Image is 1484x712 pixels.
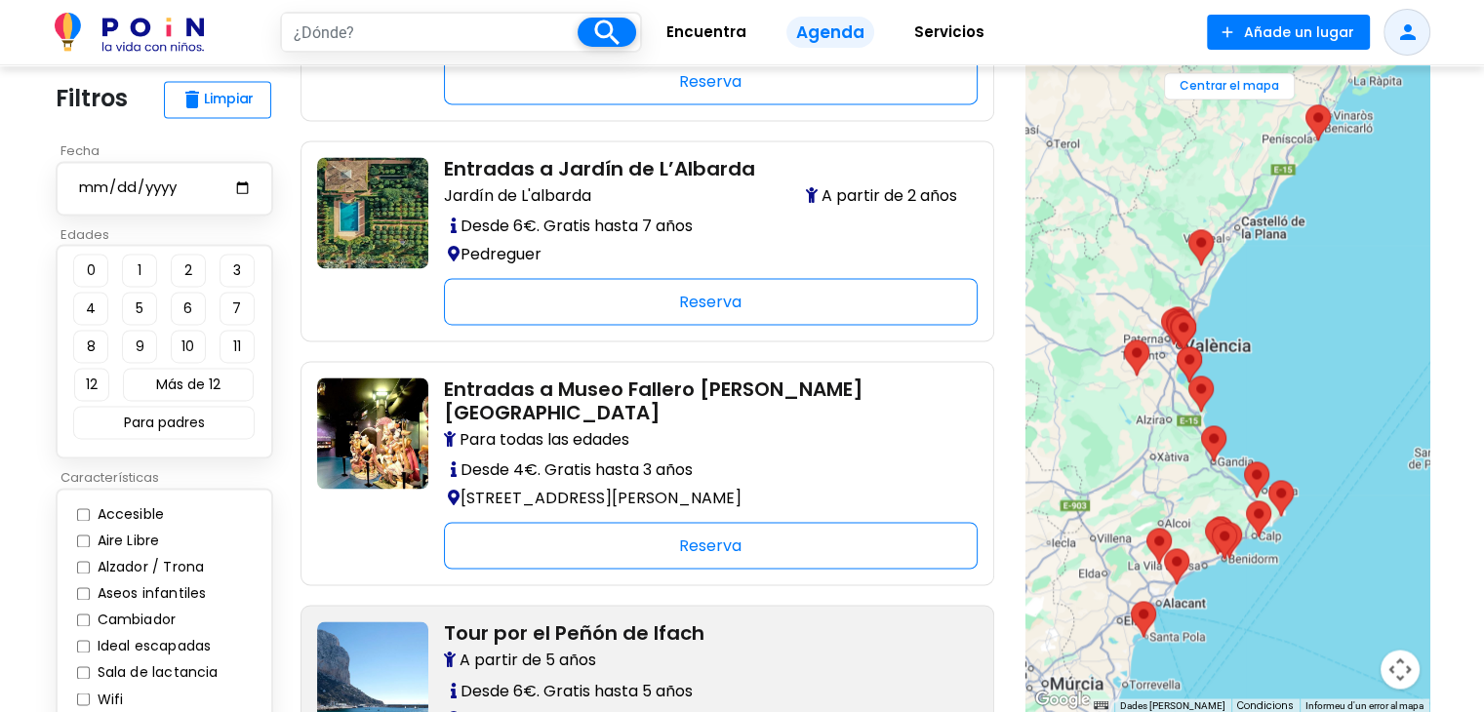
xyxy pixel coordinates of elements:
[282,14,578,51] input: ¿Dónde?
[1188,229,1214,265] div: Excursión a las cuevas de San José
[1094,698,1107,712] button: Tecles de drecera
[73,292,108,325] button: 4
[1201,425,1226,461] div: Entradas a Palacio Ducal de Los Borgia
[122,292,157,325] button: 5
[1305,104,1331,140] div: Tour Museo de la Magia
[771,9,890,57] a: Agenda
[444,649,600,672] span: A partir de 5 años
[1171,314,1196,350] div: Entradas a la Ciudad de las Artes y las Ciencias
[444,455,962,484] p: Desde 4€. Gratis hasta 3 años
[93,504,165,525] label: Accesible
[55,13,204,52] img: POiN
[73,406,255,439] button: Para padres
[1030,687,1095,712] a: Obre aquesta àrea a Google Maps (obre una finestra nova)
[56,141,285,161] p: Fecha
[444,484,962,512] p: [STREET_ADDRESS][PERSON_NAME]
[171,292,206,325] button: 6
[444,428,629,452] span: Para todas las edades
[122,330,157,363] button: 9
[317,377,978,569] a: con-ninos-en-valencia-museo-fallero-de-gandia-entradas Entradas a Museo Fallero [PERSON_NAME][GEO...
[93,689,124,709] label: Wifi
[220,330,255,363] button: 11
[73,330,108,363] button: 8
[1166,310,1191,346] div: Entradas a Museo de La Seda de Valencia
[1268,480,1294,516] div: Kayak por Jávea + Snorkel
[444,58,978,104] div: Reserva
[1164,548,1189,584] div: Alquiler de kayak en El Campello
[1124,339,1149,376] div: Tour Museo Valenciano de la Miel
[317,157,978,325] a: con-ninos-en-alicante-visita-jardin-de-lalbarda-entradas Entradas a Jardín de L’Albarda Jardín de...
[1161,308,1186,344] div: Entradas a Bioparc Valencia
[444,522,978,569] div: Reserva
[1146,528,1172,564] div: Tour Fábrica de turrones El Artesano
[1167,308,1192,344] div: Free Tour en bicicleta por Valencia
[786,17,874,49] span: Agenda
[73,254,108,287] button: 0
[1381,650,1420,689] button: Controls de la càmera del mapa
[1205,518,1230,554] div: Entradas a Terra Mítica
[1170,313,1195,349] div: Entradas a Museo Fallero de Gandía
[1246,500,1271,536] div: Tour por el Peñón de Ifach
[658,17,755,48] span: Encuentra
[444,377,962,424] h2: Entradas a Museo Fallero [PERSON_NAME][GEOGRAPHIC_DATA]
[93,662,219,683] label: Sala de lactancia
[1120,698,1225,712] button: Dades del mapa
[444,157,962,180] h2: Entradas a Jardín de L’Albarda
[444,676,962,704] p: Desde 6€. Gratis hasta 5 años
[74,368,109,401] button: 12
[444,184,591,208] span: Jardín de L'albarda
[1166,309,1191,345] div: Autobús Turístico de Valencia
[905,17,993,48] span: Servicios
[1208,516,1233,552] div: Entradas a Aqua Natura Benidorm
[1217,522,1242,558] div: Entradas a Mundomar
[56,468,285,488] p: Características
[444,621,962,645] h2: Tour por el Peñón de Ifach
[93,557,205,577] label: Alzador / Trona
[1188,376,1214,412] div: Entradas a Aquopolis Cullera
[122,254,157,287] button: 1
[171,254,206,287] button: 2
[444,278,978,325] div: Reserva
[1131,601,1156,637] div: Entradas a Pola Park
[1305,699,1424,710] a: Informeu d'un error al mapa
[93,610,177,630] label: Cambiador
[93,583,207,604] label: Aseos infantiles
[1177,346,1202,382] div: Paseo en barca en La Albufera
[164,81,271,118] button: deleteLimpiar
[1167,311,1192,347] div: Tour por la Valencia fallera
[1165,306,1190,342] div: Tutankamón, la experiencia inmersiva Valencia
[806,184,962,208] span: A partir de 2 años
[444,240,962,268] p: Pedreguer
[1164,72,1295,99] button: Centrar el mapa
[1244,461,1269,497] div: Entradas a Jardín de L’Albarda
[589,16,623,50] i: search
[444,212,962,240] p: Desde 6€. Gratis hasta 7 años
[317,377,428,489] img: con-ninos-en-valencia-museo-fallero-de-gandia-entradas
[642,9,771,57] a: Encuentra
[890,9,1009,57] a: Servicios
[1030,687,1095,712] img: Google
[171,330,206,363] button: 10
[180,88,204,111] span: delete
[93,636,212,656] label: Ideal escapadas
[220,292,255,325] button: 7
[317,157,428,268] img: con-ninos-en-alicante-visita-jardin-de-lalbarda-entradas
[93,531,160,551] label: Aire Libre
[1237,697,1294,712] a: Condicions (s'obre en una pestanya nova)
[56,81,128,116] p: Filtros
[1207,15,1370,50] button: Añade un lugar
[123,368,254,401] button: Más de 12
[1212,523,1237,559] div: Entradas a Terra Natura Benidorm
[56,225,285,245] p: Edades
[220,254,255,287] button: 3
